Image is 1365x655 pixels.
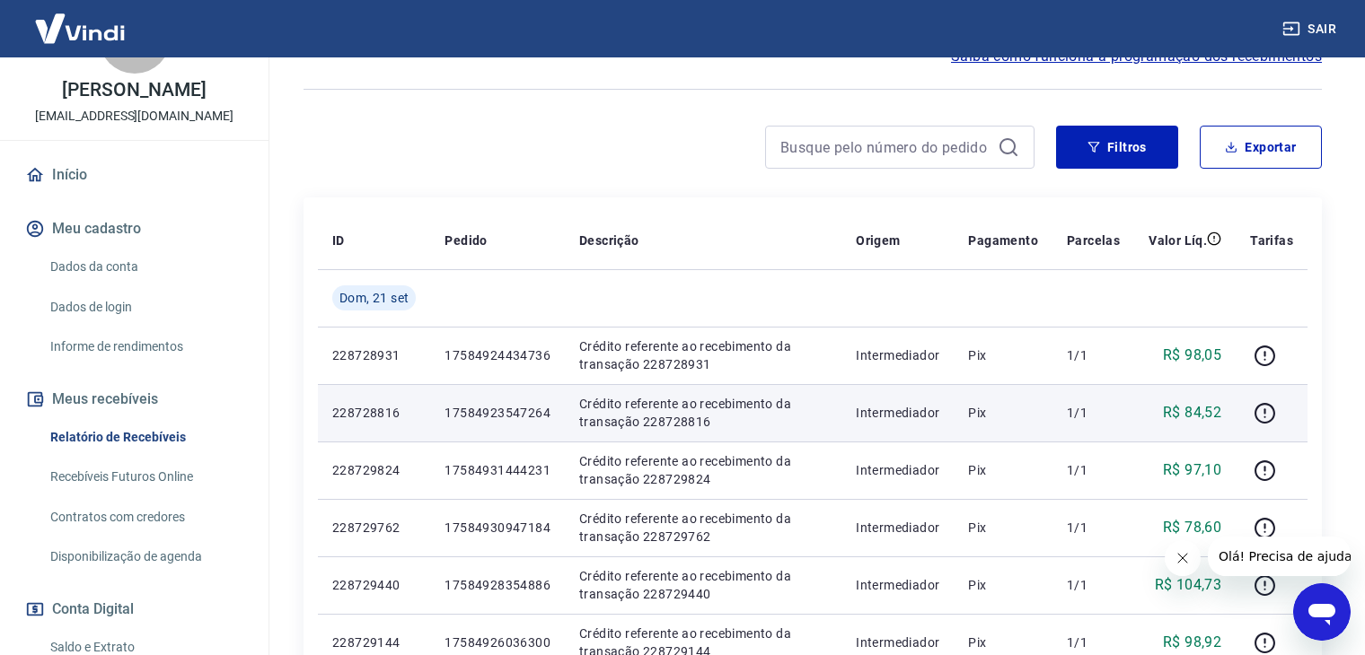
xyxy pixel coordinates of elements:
p: Crédito referente ao recebimento da transação 228729824 [579,452,827,488]
p: Origem [856,231,900,249]
p: Pedido [445,231,487,249]
button: Conta Digital [22,589,247,629]
p: Pagamento [968,231,1038,249]
p: 228729144 [332,633,416,651]
p: [EMAIL_ADDRESS][DOMAIN_NAME] [35,107,233,126]
p: R$ 98,92 [1163,632,1221,653]
p: Tarifas [1250,231,1293,249]
a: Início [22,155,247,195]
p: 228728931 [332,346,416,364]
p: 1/1 [1067,404,1120,422]
p: R$ 104,73 [1155,574,1222,596]
a: Informe de rendimentos [43,328,247,365]
p: Crédito referente ao recebimento da transação 228728931 [579,337,827,373]
p: Pix [968,404,1038,422]
p: Pix [968,576,1038,594]
p: 228729824 [332,461,416,479]
p: 1/1 [1067,576,1120,594]
p: 17584928354886 [445,576,550,594]
a: Dados da conta [43,249,247,285]
p: Pix [968,519,1038,537]
iframe: Mensagem da empresa [1208,537,1351,576]
p: Intermediador [856,576,939,594]
p: 1/1 [1067,519,1120,537]
a: Disponibilização de agenda [43,538,247,575]
p: R$ 97,10 [1163,459,1221,481]
a: Contratos com credores [43,499,247,536]
p: [PERSON_NAME] [62,81,206,100]
p: Intermediador [856,633,939,651]
button: Meu cadastro [22,209,247,249]
p: Crédito referente ao recebimento da transação 228728816 [579,395,827,431]
button: Filtros [1056,126,1178,169]
p: 1/1 [1067,346,1120,364]
p: Pix [968,461,1038,479]
input: Busque pelo número do pedido [780,134,991,161]
p: Crédito referente ao recebimento da transação 228729440 [579,567,827,603]
a: Relatório de Recebíveis [43,419,247,456]
p: Intermediador [856,404,939,422]
p: R$ 84,52 [1163,402,1221,424]
p: Intermediador [856,346,939,364]
button: Sair [1279,13,1343,46]
p: Intermediador [856,461,939,479]
p: 228729762 [332,519,416,537]
a: Recebíveis Futuros Online [43,458,247,495]
p: 17584924434736 [445,346,550,364]
p: Pix [968,346,1038,364]
p: Valor Líq. [1149,231,1207,249]
p: ID [332,231,345,249]
p: 17584931444231 [445,461,550,479]
span: Olá! Precisa de ajuda? [11,13,151,27]
p: Pix [968,633,1038,651]
iframe: Fechar mensagem [1165,540,1201,576]
img: Vindi [22,1,138,56]
p: R$ 98,05 [1163,345,1221,366]
p: 17584930947184 [445,519,550,537]
iframe: Botão para abrir a janela de mensagens [1293,583,1351,641]
p: 1/1 [1067,461,1120,479]
a: Dados de login [43,289,247,326]
p: 228729440 [332,576,416,594]
p: R$ 78,60 [1163,517,1221,538]
p: 17584923547264 [445,404,550,422]
button: Exportar [1200,126,1322,169]
span: Dom, 21 set [339,289,409,307]
p: Crédito referente ao recebimento da transação 228729762 [579,510,827,546]
p: 228728816 [332,404,416,422]
p: Intermediador [856,519,939,537]
p: Descrição [579,231,639,249]
p: Parcelas [1067,231,1120,249]
p: 17584926036300 [445,633,550,651]
button: Meus recebíveis [22,380,247,419]
p: 1/1 [1067,633,1120,651]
